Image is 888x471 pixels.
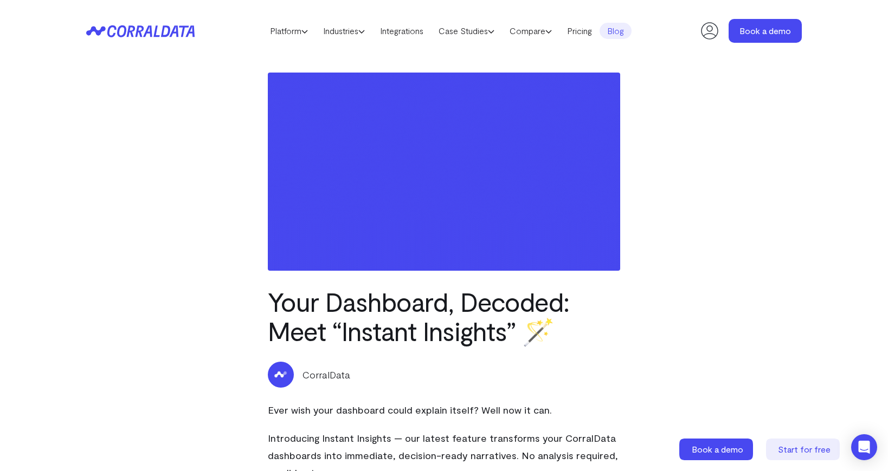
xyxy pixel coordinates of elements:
span: Book a demo [692,444,743,454]
a: Platform [262,23,316,39]
a: Blog [600,23,632,39]
a: Industries [316,23,372,39]
a: Integrations [372,23,431,39]
span: Start for free [778,444,831,454]
a: Book a demo [729,19,802,43]
a: Case Studies [431,23,502,39]
p: Ever wish your dashboard could explain itself? Well now it can. [268,401,620,418]
h1: Your Dashboard, Decoded: Meet “Instant Insights” 🪄 [268,287,620,345]
a: Start for free [766,439,842,460]
a: Pricing [559,23,600,39]
p: CorralData [303,368,350,382]
a: Compare [502,23,559,39]
a: Book a demo [679,439,755,460]
div: Open Intercom Messenger [851,434,877,460]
